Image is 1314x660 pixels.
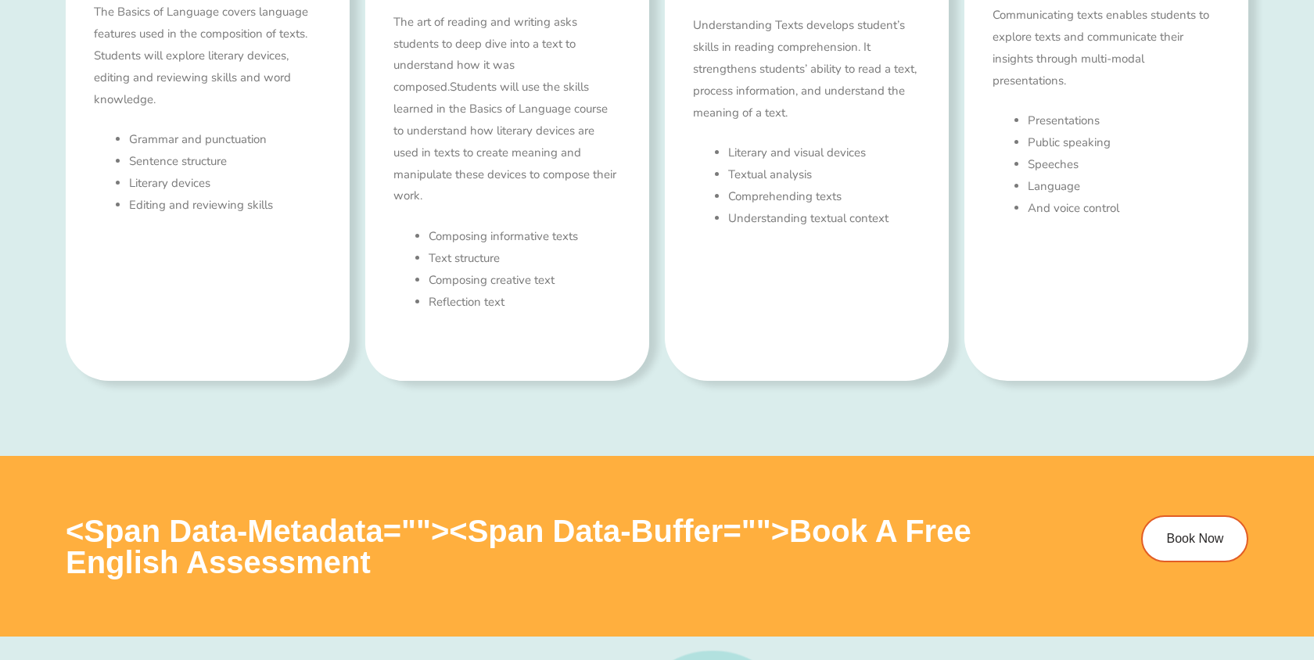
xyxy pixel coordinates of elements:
[728,186,920,208] li: Comprehending texts
[393,12,620,208] p: The art of reading and writing asks students to deep dive into a text to understand how it was co...
[728,208,920,230] p: Understanding textual context
[129,129,321,151] li: Grammar and punctuation
[164,2,188,23] span: of ⁨0⁩
[1028,154,1219,176] li: Speeches
[429,292,620,314] li: Reflection text
[129,151,321,173] li: Sentence structure
[129,173,321,195] li: Literary devices
[129,195,321,217] li: Editing and reviewing skills
[429,270,620,292] li: Composing creative text
[728,164,920,186] li: Textual analysis
[1028,198,1219,220] li: And voice control
[66,515,1000,578] h3: <span data-metadata=" "><span data-buffer=" ">Book a Free english Assessment
[429,248,620,270] li: Text structure
[728,142,920,164] li: Literary and visual devices
[1028,132,1219,154] li: Public speaking
[693,15,920,124] p: Understanding Texts develops student’s skills in reading comprehension. It strengthens students’ ...
[547,2,569,23] button: Add or edit images
[94,2,321,110] p: The Basics of Language covers language features used in the composition of texts. Students will e...
[1046,483,1314,660] iframe: Chat Widget
[1028,110,1219,132] li: Presentations
[504,2,526,23] button: Text
[526,2,547,23] button: Draw
[993,5,1219,91] p: Communicating texts enables students to explore texts and communicate their insights through mult...
[1028,176,1219,198] li: Language
[429,226,620,248] li: Composing informative texts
